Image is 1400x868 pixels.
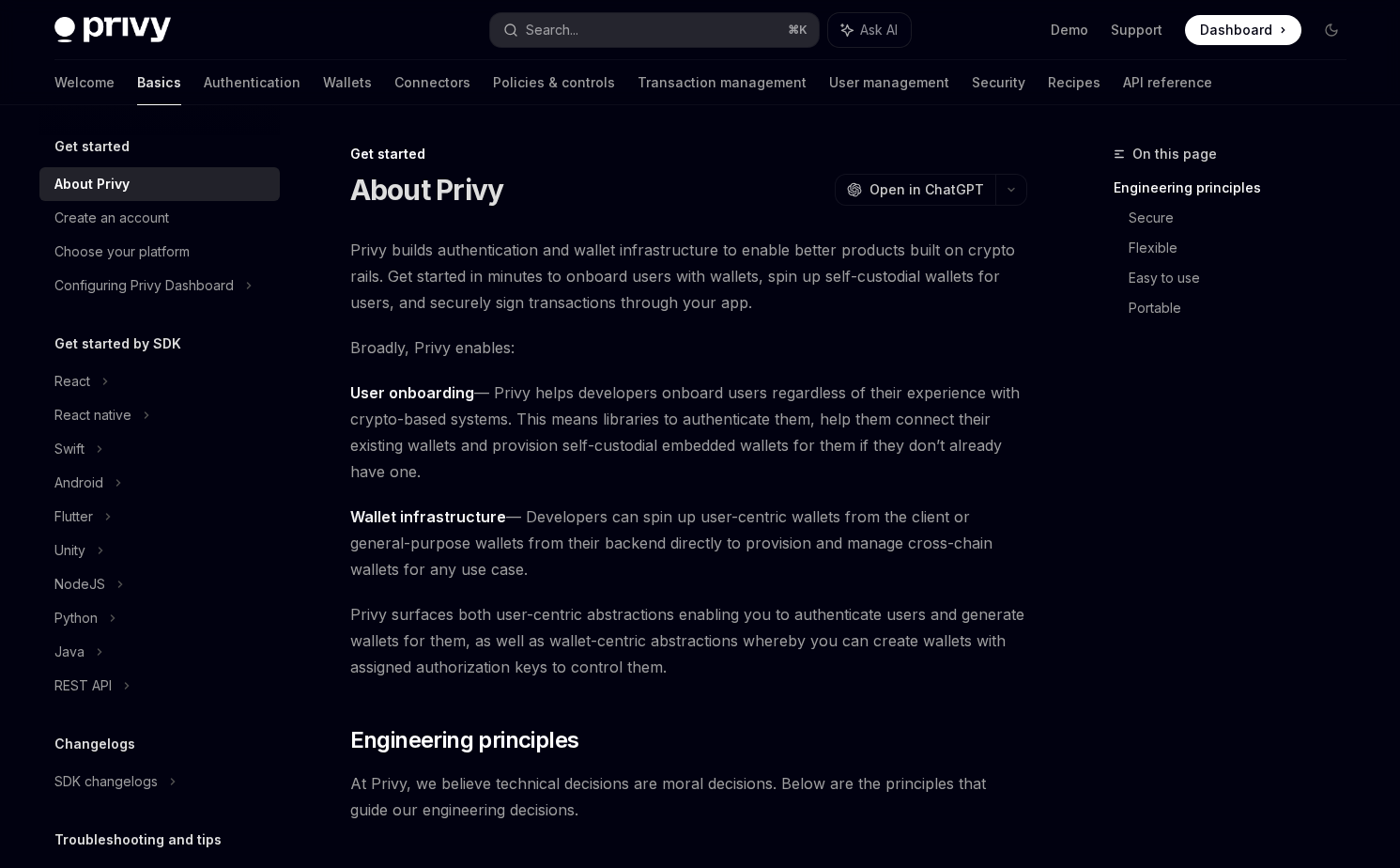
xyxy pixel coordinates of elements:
div: About Privy [54,173,130,195]
span: Dashboard [1200,21,1272,39]
div: Choose your platform [54,240,190,263]
h5: Changelogs [54,733,135,755]
h5: Get started by SDK [54,333,181,355]
img: dark logo [54,17,171,43]
a: Demo [1051,21,1088,39]
a: Policies & controls [493,60,615,105]
a: Wallets [323,60,372,105]
a: Portable [1129,293,1362,323]
span: At Privy, we believe technical decisions are moral decisions. Below are the principles that guide... [350,770,1027,823]
a: Basics [137,60,181,105]
div: Flutter [54,505,93,528]
a: Easy to use [1129,263,1362,293]
div: Swift [54,438,85,460]
span: Ask AI [860,21,898,39]
div: SDK changelogs [54,770,158,793]
div: React [54,370,90,393]
div: Java [54,641,85,663]
div: Configuring Privy Dashboard [54,274,234,297]
span: On this page [1132,143,1217,165]
h5: Get started [54,135,130,158]
a: Security [972,60,1025,105]
h1: About Privy [350,173,504,207]
strong: Wallet infrastructure [350,507,506,526]
div: Search... [526,19,578,41]
a: User management [829,60,949,105]
a: About Privy [39,167,280,201]
button: Open in ChatGPT [835,174,995,206]
strong: User onboarding [350,383,474,402]
button: Ask AI [828,13,911,47]
span: Open in ChatGPT [869,180,984,199]
a: Create an account [39,201,280,235]
a: Connectors [394,60,470,105]
span: Engineering principles [350,725,579,755]
a: Secure [1129,203,1362,233]
a: Welcome [54,60,115,105]
span: Privy builds authentication and wallet infrastructure to enable better products built on crypto r... [350,237,1027,316]
a: Authentication [204,60,300,105]
div: Android [54,472,103,494]
span: ⌘ K [788,23,808,38]
div: REST API [54,674,112,697]
a: Support [1111,21,1162,39]
button: Search...⌘K [490,13,819,47]
div: Get started [350,145,1027,163]
span: Privy surfaces both user-centric abstractions enabling you to authenticate users and generate wal... [350,601,1027,680]
a: API reference [1123,60,1212,105]
div: Create an account [54,207,169,229]
div: Python [54,607,98,629]
div: Unity [54,539,85,562]
span: Broadly, Privy enables: [350,334,1027,361]
h5: Troubleshooting and tips [54,829,222,851]
button: Toggle dark mode [1316,15,1346,45]
span: — Privy helps developers onboard users regardless of their experience with crypto-based systems. ... [350,380,1027,485]
a: Choose your platform [39,235,280,269]
div: React native [54,404,131,426]
div: NodeJS [54,573,105,596]
a: Flexible [1129,233,1362,263]
a: Dashboard [1185,15,1301,45]
span: — Developers can spin up user-centric wallets from the client or general-purpose wallets from the... [350,504,1027,582]
a: Recipes [1048,60,1100,105]
a: Engineering principles [1114,173,1362,203]
a: Transaction management [638,60,807,105]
